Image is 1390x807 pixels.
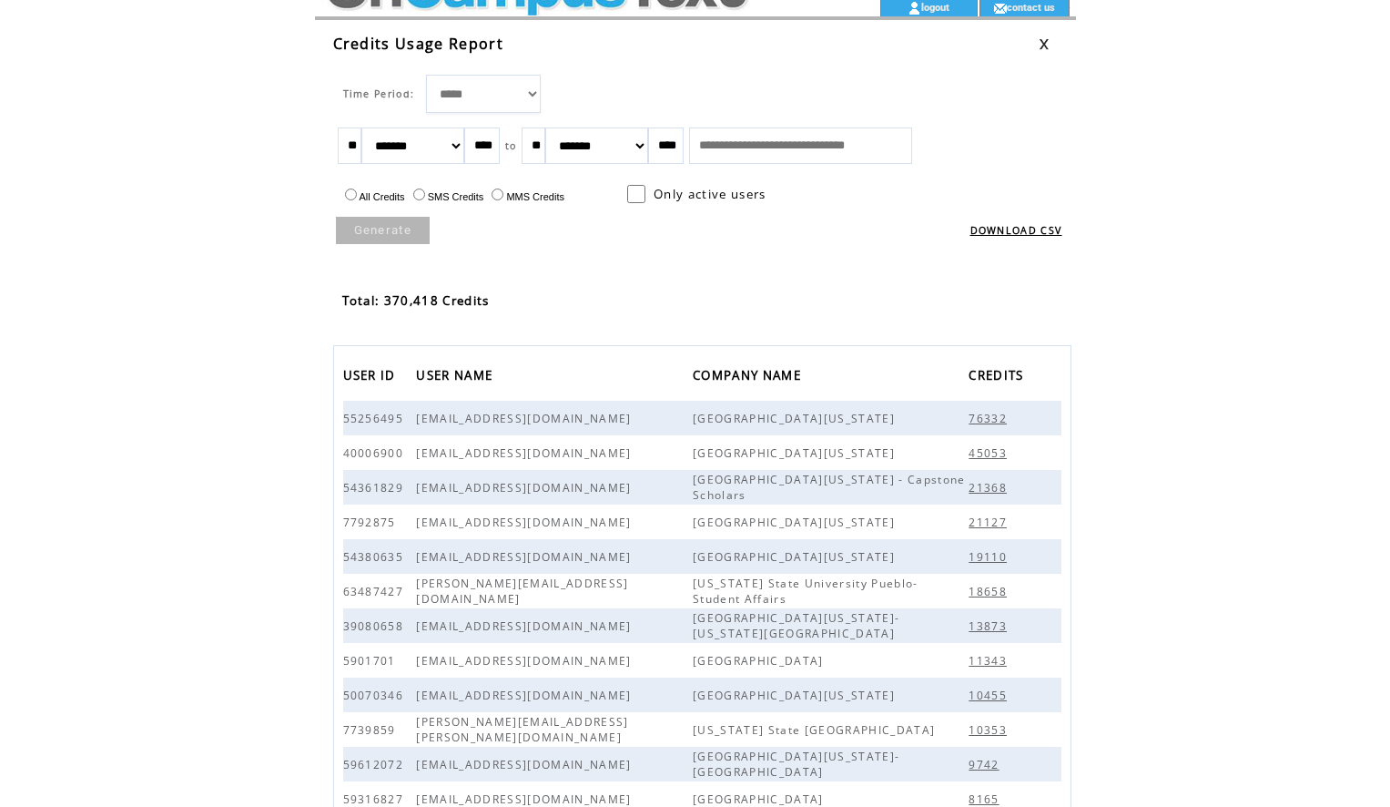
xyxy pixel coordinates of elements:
[969,791,1008,806] a: 8165
[693,576,918,607] span: [US_STATE] State University Pueblo- Student Affairs
[416,688,635,703] span: [EMAIL_ADDRESS][DOMAIN_NAME]
[343,549,409,565] span: 54380635
[693,411,899,426] span: [GEOGRAPHIC_DATA][US_STATE]
[969,479,1016,495] a: 21368
[416,445,635,461] span: [EMAIL_ADDRESS][DOMAIN_NAME]
[969,721,1016,737] a: 10353
[336,217,431,244] a: Generate
[416,480,635,495] span: [EMAIL_ADDRESS][DOMAIN_NAME]
[969,722,1011,738] span: 10353
[693,722,939,738] span: [US_STATE] State [GEOGRAPHIC_DATA]
[969,653,1011,669] span: 11343
[343,584,409,599] span: 63487427
[693,515,899,530] span: [GEOGRAPHIC_DATA][US_STATE]
[969,363,1028,393] span: CREDITS
[969,410,1016,425] a: 76332
[693,363,806,393] span: COMPANY NAME
[969,652,1016,668] a: 11343
[908,1,921,15] img: account_icon.gif
[340,191,405,202] label: All Credits
[969,584,1011,599] span: 18658
[969,363,1032,393] a: CREDITS
[409,191,484,202] label: SMS Credits
[343,757,409,772] span: 59612072
[416,411,635,426] span: [EMAIL_ADDRESS][DOMAIN_NAME]
[413,189,425,200] input: SMS Credits
[487,191,564,202] label: MMS Credits
[693,653,828,669] span: [GEOGRAPHIC_DATA]
[416,618,635,634] span: [EMAIL_ADDRESS][DOMAIN_NAME]
[343,411,409,426] span: 55256495
[693,688,899,703] span: [GEOGRAPHIC_DATA][US_STATE]
[969,515,1011,530] span: 21127
[969,757,1003,772] span: 9742
[969,756,1008,771] a: 9742
[343,87,415,100] span: Time Period:
[969,445,1011,461] span: 45053
[693,445,899,461] span: [GEOGRAPHIC_DATA][US_STATE]
[343,480,409,495] span: 54361829
[416,515,635,530] span: [EMAIL_ADDRESS][DOMAIN_NAME]
[343,363,401,393] span: USER ID
[416,576,628,607] span: [PERSON_NAME][EMAIL_ADDRESS][DOMAIN_NAME]
[969,792,1003,807] span: 8165
[343,722,401,738] span: 7739859
[492,189,503,200] input: MMS Credits
[693,363,810,393] a: COMPANY NAME
[969,444,1016,460] a: 45053
[969,688,1011,703] span: 10455
[969,549,1011,565] span: 19110
[343,618,409,634] span: 39080658
[693,610,899,641] span: [GEOGRAPHIC_DATA][US_STATE]- [US_STATE][GEOGRAPHIC_DATA]
[969,618,1016,633] a: 13873
[969,411,1011,426] span: 76332
[969,687,1016,702] a: 10455
[969,480,1011,495] span: 21368
[416,363,497,393] span: USER NAME
[416,363,502,393] a: USER NAME
[970,224,1062,237] a: DOWNLOAD CSV
[969,514,1016,529] a: 21127
[654,186,766,202] span: Only active users
[343,688,409,703] span: 50070346
[343,653,401,669] span: 5901701
[342,292,490,309] span: Total: 370,418 Credits
[921,1,949,13] a: logout
[993,1,1007,15] img: contact_us_icon.gif
[416,549,635,565] span: [EMAIL_ADDRESS][DOMAIN_NAME]
[343,363,405,393] a: USER ID
[969,618,1011,634] span: 13873
[416,792,635,807] span: [EMAIL_ADDRESS][DOMAIN_NAME]
[333,34,504,54] span: Credits Usage Report
[343,792,409,807] span: 59316827
[693,549,899,565] span: [GEOGRAPHIC_DATA][US_STATE]
[416,653,635,669] span: [EMAIL_ADDRESS][DOMAIN_NAME]
[345,189,357,200] input: All Credits
[416,714,628,745] span: [PERSON_NAME][EMAIL_ADDRESS][PERSON_NAME][DOMAIN_NAME]
[343,515,401,530] span: 7792875
[693,792,828,807] span: [GEOGRAPHIC_DATA]
[505,139,517,152] span: to
[693,472,966,503] span: [GEOGRAPHIC_DATA][US_STATE] - Capstone Scholars
[693,749,899,780] span: [GEOGRAPHIC_DATA][US_STATE]- [GEOGRAPHIC_DATA]
[416,757,635,772] span: [EMAIL_ADDRESS][DOMAIN_NAME]
[343,445,409,461] span: 40006900
[969,548,1016,564] a: 19110
[1007,1,1055,13] a: contact us
[969,583,1016,598] a: 18658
